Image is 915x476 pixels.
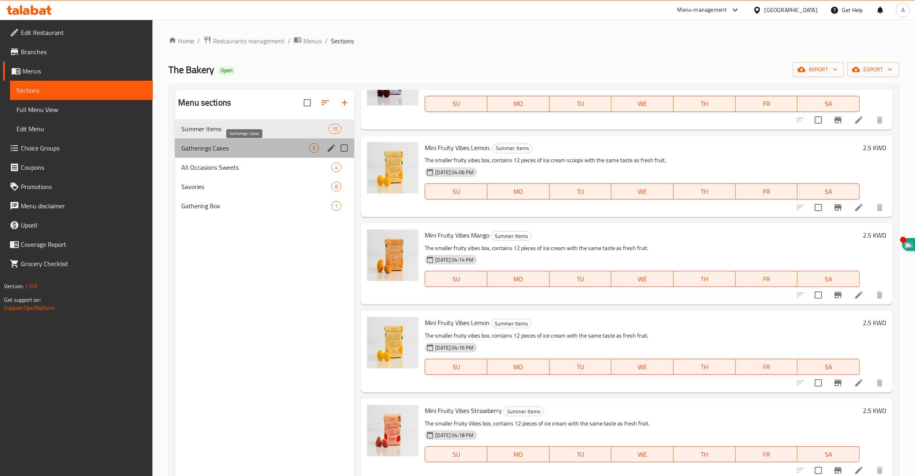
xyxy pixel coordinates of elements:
[203,36,284,46] a: Restaurants management
[491,361,546,373] span: MO
[487,183,550,199] button: MO
[21,201,146,211] span: Menu disclaimer
[21,163,146,172] span: Coupons
[677,273,732,285] span: TH
[801,361,856,373] span: SA
[428,98,484,110] span: SU
[3,177,153,196] a: Promotions
[854,115,864,125] a: Edit menu item
[168,61,214,79] span: The Bakery
[611,446,674,462] button: WE
[870,198,889,217] button: delete
[674,446,736,462] button: TH
[425,405,502,417] span: Mini Fruity Vibes Strawberry
[828,110,848,130] button: Branch-specific-item
[10,119,153,138] a: Edit Menu
[21,259,146,269] span: Grocery Checklist
[739,449,795,460] span: FR
[504,407,544,416] span: Summer Items
[550,271,612,287] button: TU
[828,373,848,393] button: Branch-specific-item
[674,183,736,199] button: TH
[799,65,838,75] span: import
[797,96,860,112] button: SA
[288,36,290,46] li: /
[175,119,354,138] div: Summer Items15
[553,98,609,110] span: TU
[870,110,889,130] button: delete
[797,446,860,462] button: SA
[492,144,533,153] div: Summer Items
[329,125,341,133] span: 15
[810,287,827,303] span: Select to update
[487,446,550,462] button: MO
[331,182,341,191] div: items
[3,158,153,177] a: Coupons
[428,449,484,460] span: SU
[197,36,200,46] li: /
[425,243,860,253] p: The smaller fruity vibes box, contains 12 pieces of ice cream with the same taste as fresh fruit.
[487,271,550,287] button: MO
[21,240,146,249] span: Coverage Report
[810,374,827,391] span: Select to update
[854,466,864,475] a: Edit menu item
[4,281,24,291] span: Version:
[491,319,531,328] span: Summer Items
[677,98,732,110] span: TH
[863,405,886,416] h6: 2.5 KWD
[739,361,795,373] span: FR
[553,273,609,285] span: TU
[854,65,893,75] span: export
[677,361,732,373] span: TH
[550,446,612,462] button: TU
[611,271,674,287] button: WE
[736,446,798,462] button: FR
[22,66,146,76] span: Menus
[213,36,284,46] span: Restaurants management
[3,235,153,254] a: Coverage Report
[797,359,860,375] button: SA
[3,216,153,235] a: Upsell
[870,373,889,393] button: delete
[491,98,546,110] span: MO
[175,116,354,219] nav: Menu sections
[739,98,795,110] span: FR
[181,201,331,211] span: Gathering Box
[487,96,550,112] button: MO
[736,359,798,375] button: FR
[901,6,905,14] span: A
[329,124,341,134] div: items
[611,183,674,199] button: WE
[21,143,146,153] span: Choice Groups
[332,202,341,210] span: 1
[765,6,818,14] div: [GEOGRAPHIC_DATA]
[175,177,354,196] div: Savories8
[550,96,612,112] button: TU
[16,105,146,114] span: Full Menu View
[674,96,736,112] button: TH
[367,317,418,368] img: Mini Fruity Vibes Lemon
[425,317,489,329] span: Mini Fruity Vibes Lemon
[615,186,670,197] span: WE
[797,183,860,199] button: SA
[21,28,146,37] span: Edit Restaurant
[810,199,827,216] span: Select to update
[425,331,860,341] p: The smaller fruity vibes box, contains 12 pieces of ice cream with the same taste as fresh fruit.
[428,273,484,285] span: SU
[3,138,153,158] a: Choice Groups
[25,281,37,291] span: 1.0.0
[863,317,886,328] h6: 2.5 KWD
[615,98,670,110] span: WE
[491,449,546,460] span: MO
[678,5,727,15] div: Menu-management
[3,254,153,273] a: Grocery Checklist
[217,66,236,75] div: Open
[4,303,55,313] a: Support.OpsPlatform
[797,271,860,287] button: SA
[178,97,231,109] h2: Menu sections
[299,94,316,111] span: Select all sections
[425,419,860,429] p: The smaller Fruity Vibes box, contains 12 pieces of ice cream with the same taste as fresh fruit.
[793,62,844,77] button: import
[332,183,341,191] span: 8
[677,449,732,460] span: TH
